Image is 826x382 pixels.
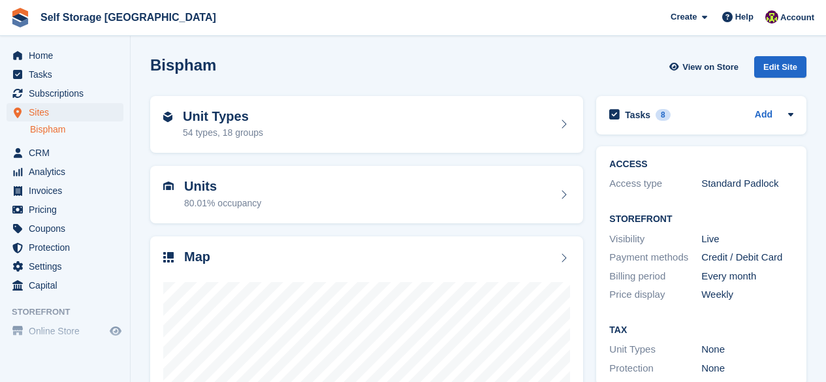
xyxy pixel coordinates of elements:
a: menu [7,84,123,103]
div: Payment methods [609,250,701,265]
span: Subscriptions [29,84,107,103]
span: Sites [29,103,107,121]
div: 80.01% occupancy [184,197,261,210]
span: Tasks [29,65,107,84]
h2: Unit Types [183,109,263,124]
span: Home [29,46,107,65]
div: Standard Padlock [701,176,793,191]
a: Add [755,108,772,123]
div: Every month [701,269,793,284]
a: menu [7,65,123,84]
a: menu [7,144,123,162]
a: menu [7,219,123,238]
div: Weekly [701,287,793,302]
span: Pricing [29,200,107,219]
a: menu [7,163,123,181]
img: Nicholas Williams [765,10,778,24]
h2: Map [184,249,210,264]
span: Settings [29,257,107,276]
div: Edit Site [754,56,806,78]
a: Edit Site [754,56,806,83]
span: CRM [29,144,107,162]
div: Visibility [609,232,701,247]
h2: Tax [609,325,793,336]
a: menu [7,276,123,294]
img: unit-icn-7be61d7bf1b0ce9d3e12c5938cc71ed9869f7b940bace4675aadf7bd6d80202e.svg [163,182,174,191]
a: View on Store [667,56,744,78]
span: Online Store [29,322,107,340]
a: Bispham [30,123,123,136]
a: menu [7,238,123,257]
a: Self Storage [GEOGRAPHIC_DATA] [35,7,221,28]
span: Analytics [29,163,107,181]
h2: Bispham [150,56,216,74]
div: Access type [609,176,701,191]
div: Unit Types [609,342,701,357]
h2: Storefront [609,214,793,225]
span: View on Store [682,61,739,74]
div: 8 [656,109,671,121]
span: Invoices [29,182,107,200]
a: menu [7,103,123,121]
div: None [701,361,793,376]
h2: Units [184,179,261,194]
div: Billing period [609,269,701,284]
a: Unit Types 54 types, 18 groups [150,96,583,153]
a: menu [7,257,123,276]
div: Protection [609,361,701,376]
a: menu [7,322,123,340]
a: menu [7,182,123,200]
h2: Tasks [625,109,650,121]
a: Preview store [108,323,123,339]
span: Coupons [29,219,107,238]
a: menu [7,46,123,65]
span: Storefront [12,306,130,319]
span: Account [780,11,814,24]
span: Help [735,10,754,24]
img: map-icn-33ee37083ee616e46c38cad1a60f524a97daa1e2b2c8c0bc3eb3415660979fc1.svg [163,252,174,263]
h2: ACCESS [609,159,793,170]
div: 54 types, 18 groups [183,126,263,140]
a: Units 80.01% occupancy [150,166,583,223]
div: Credit / Debit Card [701,250,793,265]
div: Price display [609,287,701,302]
span: Capital [29,276,107,294]
img: unit-type-icn-2b2737a686de81e16bb02015468b77c625bbabd49415b5ef34ead5e3b44a266d.svg [163,112,172,122]
img: stora-icon-8386f47178a22dfd0bd8f6a31ec36ba5ce8667c1dd55bd0f319d3a0aa187defe.svg [10,8,30,27]
span: Create [671,10,697,24]
div: None [701,342,793,357]
a: menu [7,200,123,219]
span: Protection [29,238,107,257]
div: Live [701,232,793,247]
